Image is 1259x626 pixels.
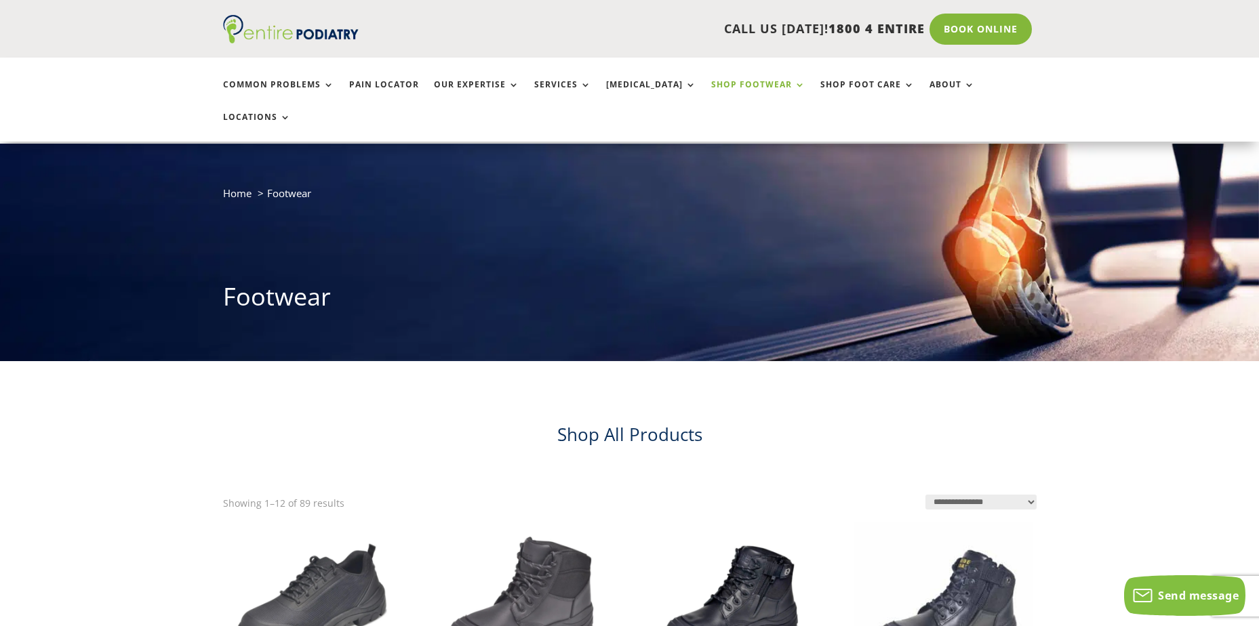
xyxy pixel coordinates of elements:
span: Footwear [267,186,311,200]
span: Send message [1158,588,1239,603]
p: Showing 1–12 of 89 results [223,495,344,512]
h2: Shop All Products [223,422,1037,453]
a: Entire Podiatry [223,33,359,46]
a: Common Problems [223,80,334,109]
a: Book Online [930,14,1032,45]
a: Shop Foot Care [820,80,915,109]
h1: Footwear [223,280,1037,320]
img: logo (1) [223,15,359,43]
a: Home [223,186,252,200]
a: Our Expertise [434,80,519,109]
nav: breadcrumb [223,184,1037,212]
a: Shop Footwear [711,80,805,109]
a: Pain Locator [349,80,419,109]
select: Shop order [925,495,1037,509]
p: CALL US [DATE]! [411,20,925,38]
a: Services [534,80,591,109]
a: Locations [223,112,291,142]
a: About [930,80,975,109]
button: Send message [1124,575,1245,616]
span: 1800 4 ENTIRE [828,20,925,37]
a: [MEDICAL_DATA] [606,80,696,109]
